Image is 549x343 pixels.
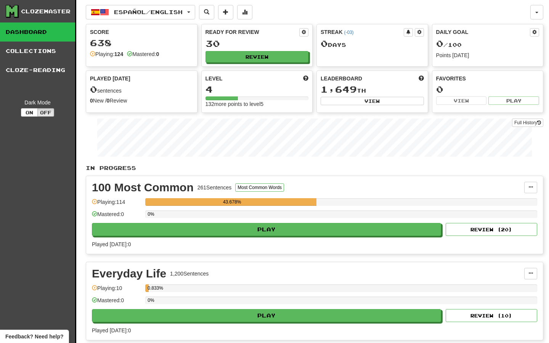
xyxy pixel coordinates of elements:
[419,75,424,82] span: This week in points, UTC
[436,28,530,37] div: Daily Goal
[205,28,300,36] div: Ready for Review
[90,75,130,82] span: Played [DATE]
[37,108,54,117] button: Off
[321,38,328,49] span: 0
[205,39,309,48] div: 30
[92,182,194,193] div: 100 Most Common
[321,85,424,95] div: th
[90,98,93,104] strong: 0
[90,50,123,58] div: Playing:
[92,297,141,309] div: Mastered: 0
[90,28,193,36] div: Score
[321,97,424,105] button: View
[86,164,543,172] p: In Progress
[148,284,148,292] div: 0.833%
[90,85,193,95] div: sentences
[436,38,443,49] span: 0
[114,9,183,15] span: Español / English
[205,85,309,94] div: 4
[107,98,110,104] strong: 0
[321,39,424,49] div: Day s
[127,50,159,58] div: Mastered:
[21,8,71,15] div: Clozemaster
[446,309,537,322] button: Review (10)
[321,84,357,95] span: 1,649
[205,75,223,82] span: Level
[114,51,123,57] strong: 124
[92,309,441,322] button: Play
[446,223,537,236] button: Review (20)
[197,184,232,191] div: 261 Sentences
[344,30,353,35] a: (-03)
[235,183,284,192] button: Most Common Words
[170,270,209,277] div: 1,200 Sentences
[92,210,141,223] div: Mastered: 0
[90,38,193,48] div: 638
[436,51,539,59] div: Points [DATE]
[321,75,362,82] span: Leaderboard
[436,96,487,105] button: View
[148,198,316,206] div: 43.678%
[436,85,539,94] div: 0
[92,284,141,297] div: Playing: 10
[436,75,539,82] div: Favorites
[218,5,233,19] button: Add sentence to collection
[512,119,543,127] a: Full History
[436,42,462,48] span: / 100
[237,5,252,19] button: More stats
[5,333,63,340] span: Open feedback widget
[156,51,159,57] strong: 0
[21,108,38,117] button: On
[92,327,131,333] span: Played [DATE]: 0
[6,99,69,106] div: Dark Mode
[488,96,539,105] button: Play
[86,5,195,19] button: Español/English
[199,5,214,19] button: Search sentences
[90,97,193,104] div: New / Review
[92,241,131,247] span: Played [DATE]: 0
[205,100,309,108] div: 132 more points to level 5
[92,223,441,236] button: Play
[205,51,309,63] button: Review
[92,198,141,211] div: Playing: 114
[321,28,404,36] div: Streak
[90,84,97,95] span: 0
[303,75,308,82] span: Score more points to level up
[92,268,166,279] div: Everyday Life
